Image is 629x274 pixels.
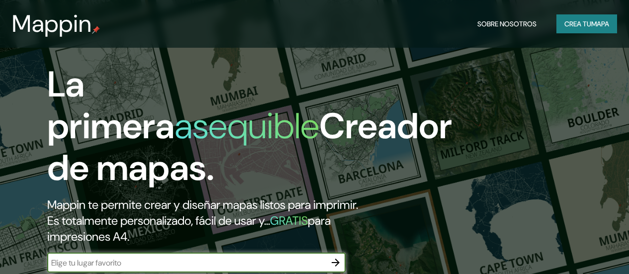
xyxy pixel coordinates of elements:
font: mapa [591,19,609,28]
button: Crea tumapa [556,14,617,33]
font: Es totalmente personalizado, fácil de usar y... [47,213,270,228]
input: Elige tu lugar favorito [47,257,326,269]
img: pin de mapeo [92,26,100,34]
font: Mappin te permite crear y diseñar mapas listos para imprimir. [47,197,358,212]
iframe: Help widget launcher [540,235,618,263]
font: Crea tu [564,19,591,28]
font: Sobre nosotros [477,19,537,28]
font: GRATIS [270,213,308,228]
font: Creador de mapas. [47,103,452,191]
font: Mappin [12,8,92,39]
font: La primera [47,61,175,149]
font: asequible [175,103,319,149]
button: Sobre nosotros [473,14,540,33]
font: para impresiones A4. [47,213,331,244]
